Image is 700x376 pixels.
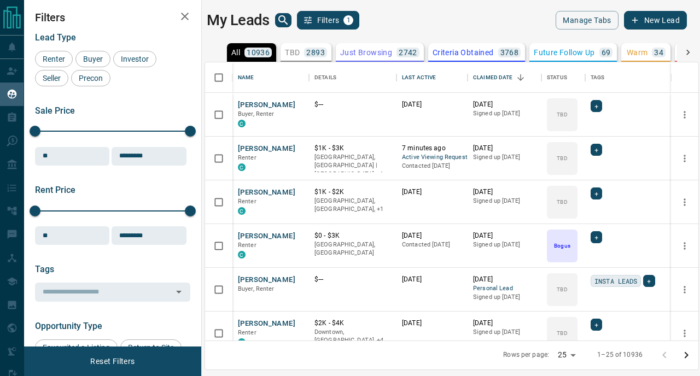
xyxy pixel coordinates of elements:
[238,187,295,198] button: [PERSON_NAME]
[314,328,391,345] p: North York, West End, Midtown | Central, Toronto
[396,62,468,93] div: Last Active
[557,198,567,206] p: TBD
[238,338,246,346] div: condos.ca
[207,11,270,29] h1: My Leads
[402,275,462,284] p: [DATE]
[238,207,246,215] div: condos.ca
[597,350,643,360] p: 1–25 of 10936
[676,150,693,167] button: more
[594,144,598,155] span: +
[473,240,536,249] p: Signed up [DATE]
[556,11,618,30] button: Manage Tabs
[557,110,567,119] p: TBD
[473,231,536,240] p: [DATE]
[676,281,693,298] button: more
[35,11,190,24] h2: Filters
[297,11,360,30] button: Filters1
[238,319,295,329] button: [PERSON_NAME]
[402,231,462,240] p: [DATE]
[473,100,536,109] p: [DATE]
[402,144,462,153] p: 7 minutes ago
[314,187,391,197] p: $1K - $2K
[591,144,602,156] div: +
[402,319,462,328] p: [DATE]
[39,55,69,63] span: Renter
[585,62,686,93] div: Tags
[238,231,295,242] button: [PERSON_NAME]
[79,55,107,63] span: Buyer
[345,16,352,24] span: 1
[232,62,309,93] div: Name
[231,49,240,56] p: All
[676,238,693,254] button: more
[557,285,567,293] p: TBD
[624,11,687,30] button: New Lead
[238,275,295,285] button: [PERSON_NAME]
[306,49,325,56] p: 2893
[340,49,392,56] p: Just Browsing
[473,62,513,93] div: Claimed Date
[676,325,693,342] button: more
[602,49,611,56] p: 69
[35,321,102,331] span: Opportunity Type
[171,284,186,299] button: Open
[238,110,275,117] span: Buyer, Renter
[35,32,76,43] span: Lead Type
[473,187,536,197] p: [DATE]
[591,62,605,93] div: Tags
[314,62,336,93] div: Details
[500,49,519,56] p: 3768
[473,109,536,118] p: Signed up [DATE]
[473,275,536,284] p: [DATE]
[513,70,528,85] button: Sort
[275,13,291,27] button: search button
[402,162,462,171] p: Contacted [DATE]
[35,105,75,116] span: Sale Price
[238,285,275,292] span: Buyer, Renter
[402,100,462,109] p: [DATE]
[39,74,65,83] span: Seller
[557,154,567,162] p: TBD
[75,74,107,83] span: Precon
[402,62,436,93] div: Last Active
[591,319,602,331] div: +
[547,62,567,93] div: Status
[238,154,256,161] span: Renter
[503,350,549,360] p: Rows per page:
[534,49,594,56] p: Future Follow Up
[643,275,655,287] div: +
[399,49,417,56] p: 2742
[314,100,391,109] p: $---
[594,232,598,243] span: +
[473,197,536,205] p: Signed up [DATE]
[238,198,256,205] span: Renter
[238,144,295,154] button: [PERSON_NAME]
[627,49,648,56] p: Warm
[591,100,602,112] div: +
[591,187,602,199] div: +
[473,284,536,293] span: Personal Lead
[238,251,246,258] div: condos.ca
[473,328,536,337] p: Signed up [DATE]
[39,343,114,352] span: Favourited a Listing
[35,264,54,274] span: Tags
[35,339,118,356] div: Favourited a Listing
[247,49,270,56] p: 10936
[35,51,73,67] div: Renter
[594,188,598,199] span: +
[654,49,663,56] p: 34
[117,55,153,63] span: Investor
[473,293,536,302] p: Signed up [DATE]
[554,242,570,250] p: Bogus
[120,339,182,356] div: Return to Site
[473,153,536,162] p: Signed up [DATE]
[557,329,567,337] p: TBD
[473,144,536,153] p: [DATE]
[314,275,391,284] p: $---
[647,275,651,286] span: +
[71,70,110,86] div: Precon
[75,51,110,67] div: Buyer
[314,240,391,257] p: [GEOGRAPHIC_DATA], [GEOGRAPHIC_DATA]
[314,153,391,179] p: Toronto
[594,101,598,111] span: +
